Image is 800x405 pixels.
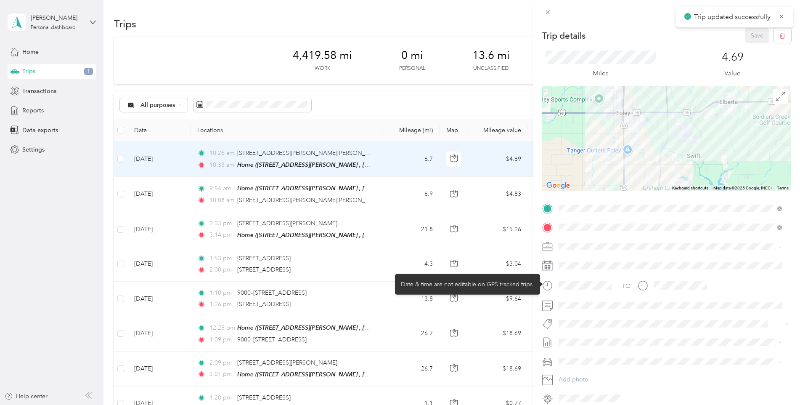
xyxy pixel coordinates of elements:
[694,12,772,22] p: Trip updated successfully
[395,274,540,294] div: Date & time are not editable on GPS tracked trips.
[713,186,772,190] span: Map data ©2025 Google, INEGI
[753,358,800,405] iframe: Everlance-gr Chat Button Frame
[544,180,572,191] img: Google
[542,30,585,42] p: Trip details
[777,186,789,190] a: Terms (opens in new tab)
[724,68,741,79] p: Value
[622,282,630,290] div: TO
[593,68,609,79] p: Miles
[672,185,708,191] button: Keyboard shortcuts
[722,51,744,64] p: 4.69
[544,180,572,191] a: Open this area in Google Maps (opens a new window)
[556,374,791,386] button: Add photo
